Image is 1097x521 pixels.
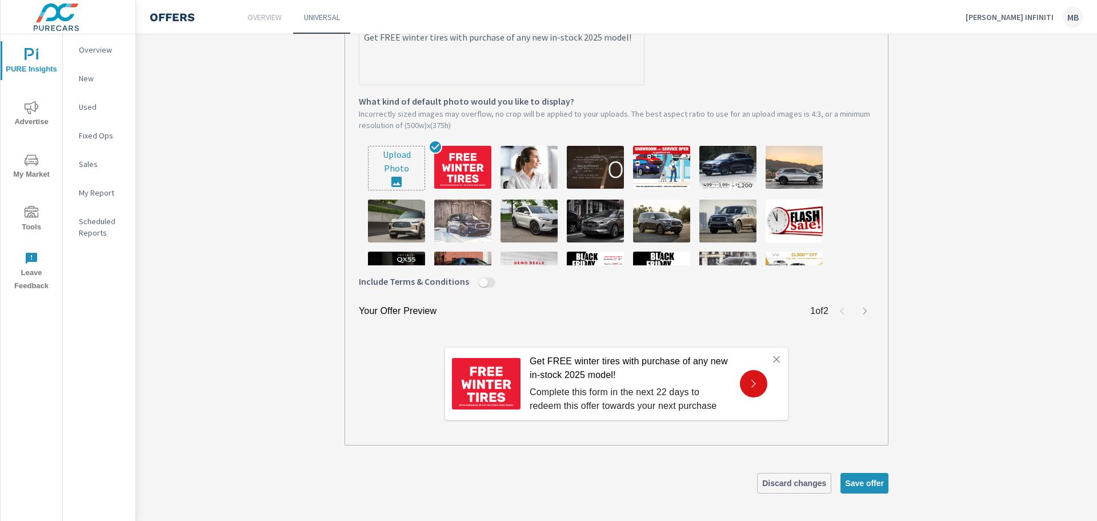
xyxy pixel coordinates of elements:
span: My Market [4,153,59,181]
img: Free tires [452,358,521,409]
div: Sales [63,156,135,173]
p: Your Offer Preview [359,304,437,318]
button: Discard changes [757,473,831,494]
span: Save offer [845,478,884,488]
span: Tools [4,206,59,234]
button: Save offer [840,473,888,494]
img: description [699,200,756,242]
span: PURE Insights [4,48,59,76]
p: Scheduled Reports [79,216,126,238]
img: description [501,252,558,295]
p: Fixed Ops [79,130,126,141]
div: My Report [63,184,135,201]
span: What kind of default photo would you like to display? [359,94,574,108]
img: description [567,252,624,295]
p: [PERSON_NAME] INFINITI [966,12,1054,22]
p: Sales [79,158,126,170]
img: description [368,252,425,295]
img: description [434,252,491,295]
span: Discard changes [762,478,826,488]
img: description [633,200,690,242]
div: Used [63,98,135,116]
p: 1 of 2 [810,304,828,318]
textarea: Describe your offer [359,27,644,85]
div: New [63,70,135,87]
img: description [434,200,491,242]
h4: Offers [150,10,195,24]
div: MB [1063,7,1083,27]
p: My Report [79,187,126,198]
p: New [79,73,126,84]
img: description [766,200,823,242]
img: description [699,252,756,295]
img: description [368,200,425,242]
img: description [766,252,823,295]
p: Universal [304,11,340,23]
span: Include Terms & Conditions [359,275,469,288]
p: Overview [79,44,126,55]
img: description [501,200,558,242]
span: Advertise [4,101,59,129]
p: Used [79,101,126,113]
p: Incorrectly sized images may overflow, no crop will be applied to your uploads. The best aspect r... [359,108,874,131]
img: description [766,146,823,189]
div: nav menu [1,34,62,297]
span: Leave Feedback [4,252,59,293]
img: description [501,146,558,189]
img: description [567,200,624,242]
p: Complete this form in the next 22 days to redeem this offer towards your next purchase [530,385,731,412]
p: Overview [247,11,282,23]
p: Get FREE winter tires with purchase of any new in-stock 2025 model! [530,355,731,382]
div: Overview [63,41,135,58]
img: description [633,146,690,189]
div: Scheduled Reports [63,213,135,241]
img: description [699,146,756,189]
button: Include Terms & Conditions [479,277,488,288]
img: description [633,252,690,295]
div: Fixed Ops [63,127,135,144]
img: description [434,146,491,189]
img: description [567,146,624,189]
